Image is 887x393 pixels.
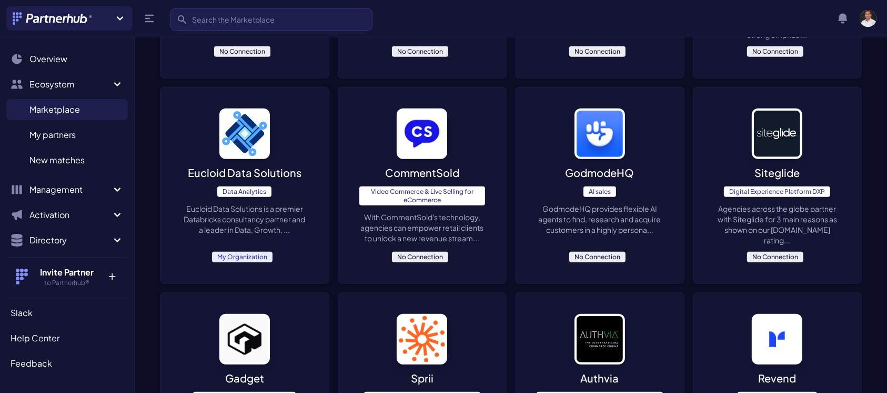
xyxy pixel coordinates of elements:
[29,103,80,116] span: Marketplace
[6,99,128,120] a: Marketplace
[724,186,830,197] span: Digital Experience Platform DXP
[359,212,486,243] p: With CommentSold's technology, agencies can empower retail clients to unlock a new revenue stream...
[754,165,800,180] p: Siteglide
[747,46,803,57] span: No Connection
[6,48,128,70] a: Overview
[6,230,128,251] button: Directory
[580,371,619,386] p: Authvia
[411,371,434,386] p: Sprii
[569,252,626,262] span: No Connection
[6,353,128,374] a: Feedback
[752,109,802,159] img: image_alt
[170,8,372,31] input: Search the Marketplace
[569,46,626,57] span: No Connection
[583,186,616,197] span: AI sales
[392,46,448,57] span: No Connection
[392,252,448,262] span: No Connection
[13,12,93,25] img: Partnerhub® Logo
[217,186,271,197] span: Data Analytics
[6,179,128,200] button: Management
[6,257,128,296] button: Invite Partner to Partnerhub® +
[752,314,802,365] img: image_alt
[6,150,128,171] a: New matches
[397,314,447,365] img: image_alt
[537,203,663,235] p: GodmodeHQ provides flexible AI agents to find, research and acquire customers in a highly persona...
[747,252,803,262] span: No Connection
[29,183,111,196] span: Management
[338,87,507,284] a: image_alt CommentSoldVideo Commerce & Live Selling for eCommerceWith CommentSold's technology, ag...
[29,154,85,166] span: New matches
[33,266,101,279] h4: Invite Partner
[214,46,270,57] span: No Connection
[6,124,128,145] a: My partners
[219,314,270,365] img: image_alt
[758,371,796,386] p: Revend
[565,165,634,180] p: GodmodeHQ
[860,10,876,27] img: user photo
[29,53,67,65] span: Overview
[714,203,841,245] p: Agencies across the globe partner with Siteglide for 3 main reasons as shown on our [DOMAIN_NAME]...
[182,203,308,235] p: Eucloid Data Solutions is a premier Databricks consultancy partner and a leader in Data, Growth, ...
[6,204,128,225] button: Activation
[160,87,329,284] a: image_alt Eucloid Data SolutionsData AnalyticsEucloid Data Solutions is a premier Databricks cons...
[29,78,111,91] span: Ecosystem
[29,209,111,221] span: Activation
[11,332,59,345] span: Help Center
[515,87,684,284] a: image_alt GodmodeHQAI salesGodmodeHQ provides flexible AI agents to find, research and acquire cu...
[693,87,862,284] a: image_alt SiteglideDigital Experience Platform DXPAgencies across the globe partner with Siteglid...
[6,328,128,349] a: Help Center
[11,307,33,319] span: Slack
[29,129,76,141] span: My partners
[359,186,486,205] span: Video Commerce & Live Selling for eCommerce
[574,109,625,159] img: image_alt
[188,165,301,180] p: Eucloid Data Solutions
[212,252,273,262] span: My Organization
[33,279,101,287] h5: to Partnerhub®
[574,314,625,365] img: image_alt
[219,109,270,159] img: image_alt
[6,74,128,95] button: Ecosystem
[385,165,459,180] p: CommentSold
[6,302,128,323] a: Slack
[101,266,124,283] p: +
[397,109,447,159] img: image_alt
[11,357,52,370] span: Feedback
[29,234,111,247] span: Directory
[225,371,264,386] p: Gadget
